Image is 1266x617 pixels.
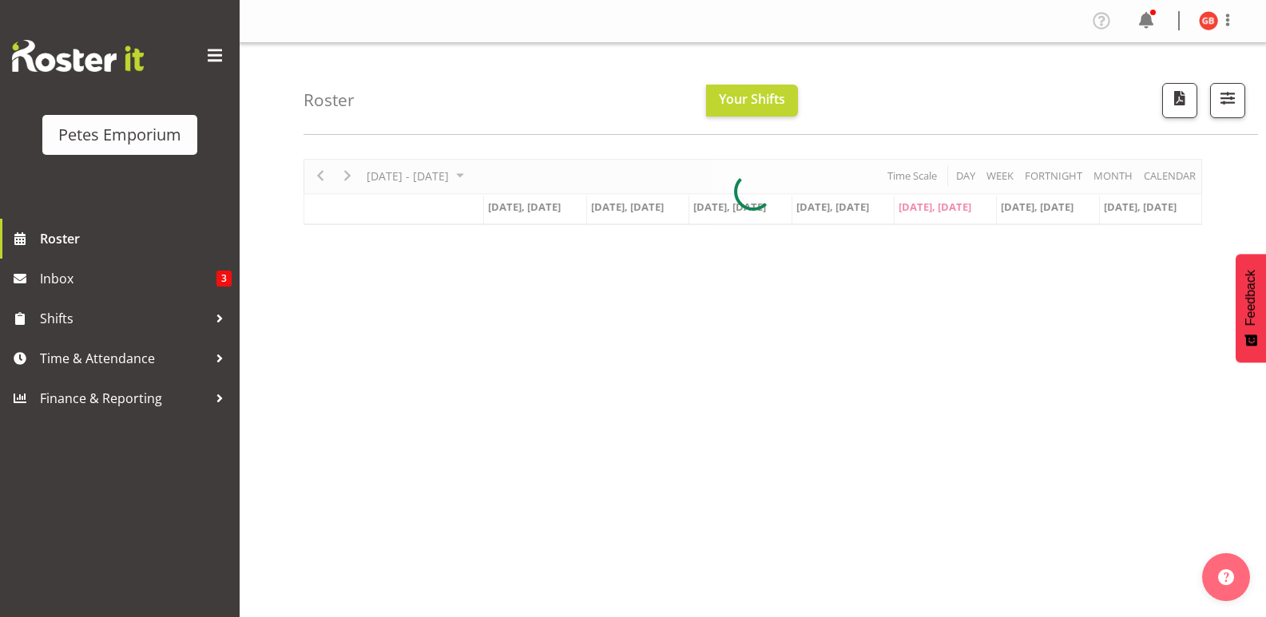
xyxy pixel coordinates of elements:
[40,227,232,251] span: Roster
[304,91,355,109] h4: Roster
[706,85,798,117] button: Your Shifts
[40,267,216,291] span: Inbox
[1162,83,1197,118] button: Download a PDF of the roster according to the set date range.
[40,307,208,330] span: Shifts
[40,346,208,370] span: Time & Attendance
[1236,254,1266,362] button: Feedback - Show survey
[12,40,144,72] img: Rosterit website logo
[58,123,181,147] div: Petes Emporium
[1244,270,1258,326] span: Feedback
[1218,569,1234,585] img: help-xxl-2.png
[719,90,785,108] span: Your Shifts
[1199,11,1218,30] img: gillian-byford11184.jpg
[40,386,208,410] span: Finance & Reporting
[1210,83,1245,118] button: Filter Shifts
[216,271,232,287] span: 3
